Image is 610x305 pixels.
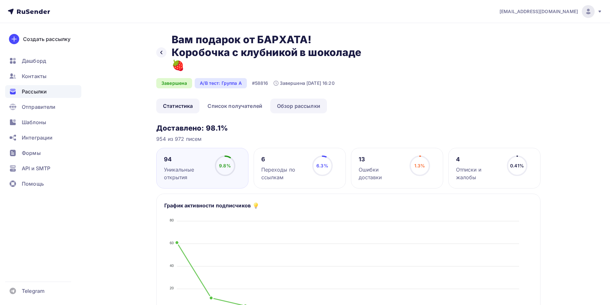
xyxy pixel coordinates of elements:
[22,149,41,157] span: Формы
[5,116,81,129] a: Шаблоны
[170,264,174,268] tspan: 40
[22,57,46,65] span: Дашборд
[316,163,328,168] span: 6.3%
[170,286,174,290] tspan: 20
[252,80,268,86] div: #58816
[22,134,53,141] span: Интеграции
[359,166,404,181] div: Ошибки доставки
[23,35,70,43] div: Создать рассылку
[500,5,602,18] a: [EMAIL_ADDRESS][DOMAIN_NAME]
[510,163,524,168] span: 0.41%
[500,8,578,15] span: [EMAIL_ADDRESS][DOMAIN_NAME]
[456,156,501,163] div: 4
[261,156,306,163] div: 6
[170,241,174,245] tspan: 60
[22,88,47,95] span: Рассылки
[273,80,335,86] div: Завершена [DATE] 16:20
[156,135,541,143] div: 954 из 972 писем
[22,165,50,172] span: API и SMTP
[156,78,192,88] div: Завершена
[164,156,209,163] div: 94
[5,85,81,98] a: Рассылки
[156,99,199,113] a: Статистика
[195,78,247,88] div: A/B тест: Группа A
[5,54,81,67] a: Дашборд
[22,103,56,111] span: Отправители
[359,156,404,163] div: 13
[456,166,501,181] div: Отписки и жалобы
[219,163,231,168] span: 9.8%
[5,100,81,113] a: Отправители
[170,219,174,222] tspan: 80
[172,33,365,72] h2: Вам подарок от БАРХАТА! Коробочка с клубникой в шоколаде🍓
[5,147,81,159] a: Формы
[5,70,81,83] a: Контакты
[22,72,46,80] span: Контакты
[22,180,44,188] span: Помощь
[156,124,541,132] h3: Доставлено: 98.1%
[414,163,425,168] span: 1.3%
[270,99,327,113] a: Обзор рассылки
[22,287,45,295] span: Telegram
[261,166,306,181] div: Переходы по ссылкам
[164,166,209,181] div: Уникальные открытия
[22,118,46,126] span: Шаблоны
[164,202,251,209] h5: График активности подписчиков
[201,99,269,113] a: Список получателей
